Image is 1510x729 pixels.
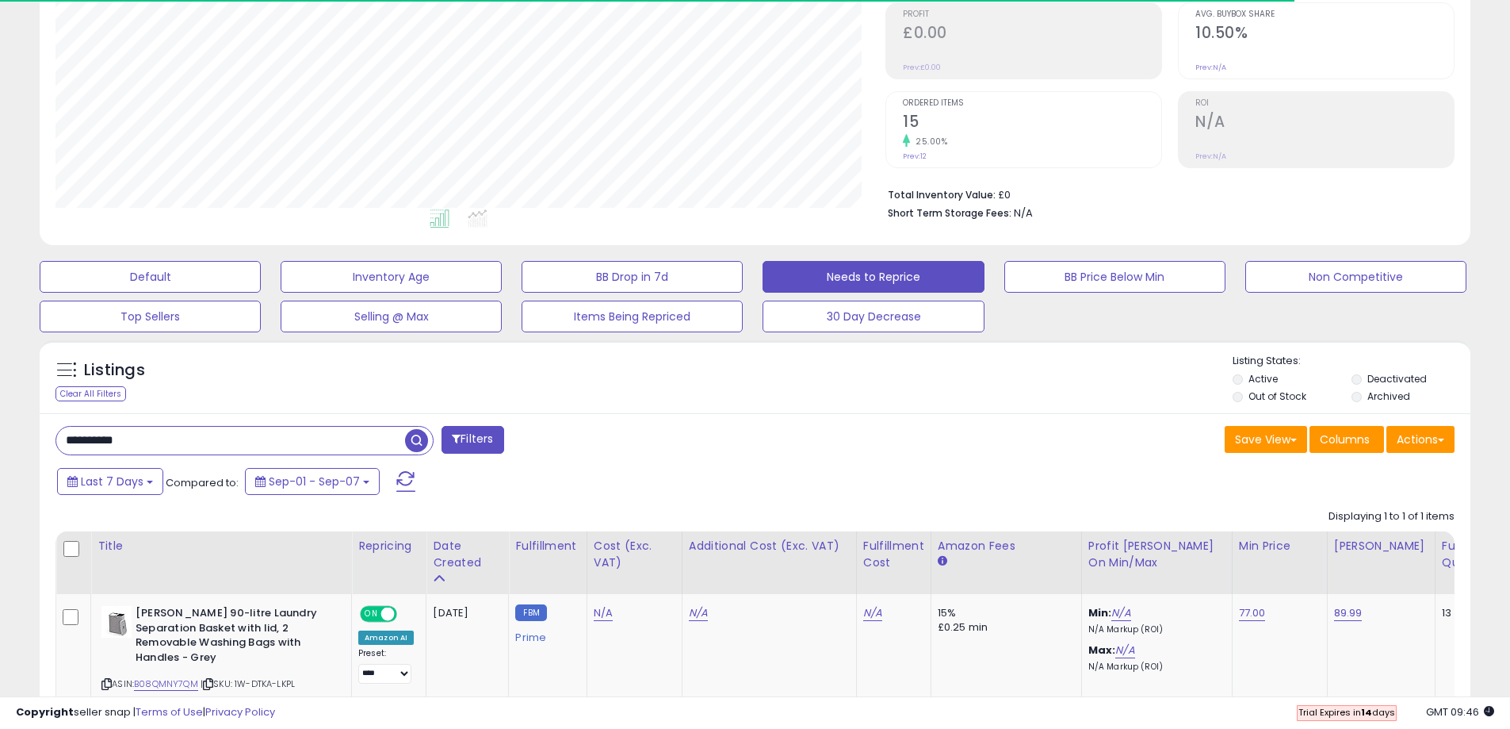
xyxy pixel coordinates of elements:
[515,538,579,554] div: Fulfillment
[201,677,295,690] span: | SKU: 1W-DTKA-LKPL
[1195,152,1226,161] small: Prev: N/A
[134,677,198,691] a: B08QMNY7QM
[763,261,984,293] button: Needs to Reprice
[84,359,145,382] h5: Listings
[40,261,261,293] button: Default
[903,99,1161,108] span: Ordered Items
[863,605,882,621] a: N/A
[1081,531,1232,594] th: The percentage added to the cost of goods (COGS) that forms the calculator for Min & Max prices.
[522,261,743,293] button: BB Drop in 7d
[903,24,1161,45] h2: £0.00
[903,113,1161,134] h2: 15
[358,648,414,684] div: Preset:
[515,604,546,621] small: FBM
[888,188,996,201] b: Total Inventory Value:
[245,468,380,495] button: Sep-01 - Sep-07
[1014,205,1033,221] span: N/A
[903,63,941,72] small: Prev: £0.00
[594,605,613,621] a: N/A
[1088,605,1112,620] b: Min:
[358,538,419,554] div: Repricing
[903,152,927,161] small: Prev: 12
[1334,538,1428,554] div: [PERSON_NAME]
[101,606,132,638] img: 31TTGIUd7GL._SL40_.jpg
[442,426,503,454] button: Filters
[361,608,381,621] span: ON
[16,704,74,719] strong: Copyright
[1195,10,1454,19] span: Avg. Buybox Share
[57,468,163,495] button: Last 7 Days
[910,136,947,148] small: 25.00%
[1239,538,1321,554] div: Min Price
[1442,606,1491,620] div: 13
[1367,389,1410,403] label: Archived
[594,538,675,571] div: Cost (Exc. VAT)
[1111,605,1130,621] a: N/A
[1248,372,1278,386] label: Active
[1328,509,1455,524] div: Displaying 1 to 1 of 1 items
[1239,605,1266,621] a: 77.00
[1298,706,1395,719] span: Trial Expires in days
[1248,389,1306,403] label: Out of Stock
[1386,426,1455,453] button: Actions
[888,184,1443,203] li: £0
[205,704,275,719] a: Privacy Policy
[763,301,984,332] button: 30 Day Decrease
[1195,24,1454,45] h2: 10.50%
[888,206,1011,220] b: Short Term Storage Fees:
[395,608,420,621] span: OFF
[1004,261,1225,293] button: BB Price Below Min
[515,625,574,644] div: Prime
[1309,426,1384,453] button: Columns
[903,10,1161,19] span: Profit
[689,605,708,621] a: N/A
[166,475,239,490] span: Compared to:
[1233,354,1470,369] p: Listing States:
[1320,432,1370,447] span: Columns
[136,704,203,719] a: Terms of Use
[1367,372,1427,386] label: Deactivated
[40,301,261,332] button: Top Sellers
[938,554,947,569] small: Amazon Fees.
[1426,704,1494,719] span: 2025-09-15 09:46 GMT
[938,620,1069,635] div: £0.25 min
[81,474,143,489] span: Last 7 Days
[136,606,328,669] b: [PERSON_NAME] 90-litre Laundry Separation Basket with lid, 2 Removable Washing Bags with Handles ...
[689,538,850,554] div: Additional Cost (Exc. VAT)
[433,538,502,571] div: Date Created
[16,705,275,720] div: seller snap | |
[269,474,360,489] span: Sep-01 - Sep-07
[1088,538,1225,571] div: Profit [PERSON_NAME] on Min/Max
[97,538,345,554] div: Title
[1088,624,1220,635] p: N/A Markup (ROI)
[281,261,502,293] button: Inventory Age
[1334,605,1363,621] a: 89.99
[1225,426,1307,453] button: Save View
[1088,662,1220,673] p: N/A Markup (ROI)
[1442,538,1497,571] div: Fulfillable Quantity
[1195,113,1454,134] h2: N/A
[522,301,743,332] button: Items Being Repriced
[1115,643,1134,658] a: N/A
[55,386,126,401] div: Clear All Filters
[1245,261,1466,293] button: Non Competitive
[1195,99,1454,108] span: ROI
[1088,643,1116,658] b: Max:
[358,631,414,645] div: Amazon AI
[433,606,496,620] div: [DATE]
[1361,706,1372,719] b: 14
[281,301,502,332] button: Selling @ Max
[938,606,1069,620] div: 15%
[938,538,1075,554] div: Amazon Fees
[863,538,924,571] div: Fulfillment Cost
[1195,63,1226,72] small: Prev: N/A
